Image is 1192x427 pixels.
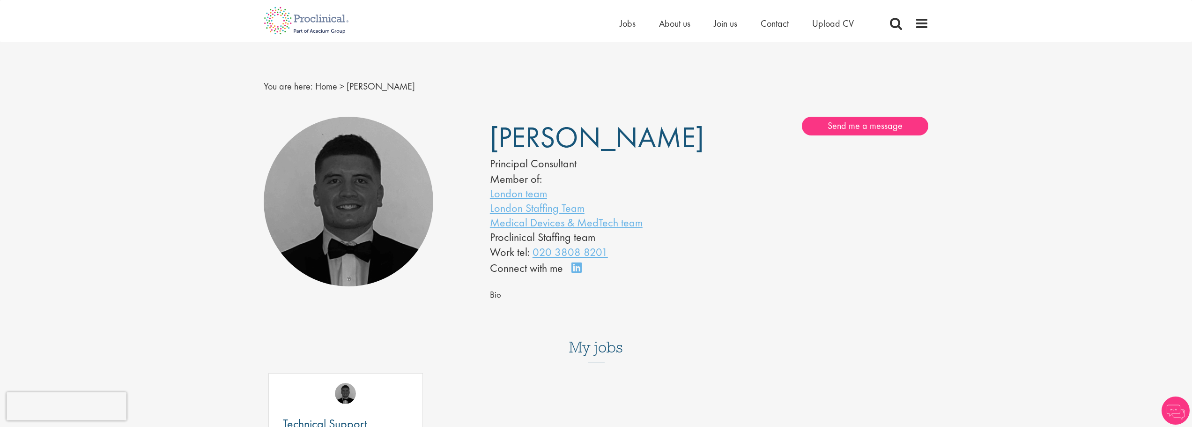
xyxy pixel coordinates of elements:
[490,156,681,172] div: Principal Consultant
[264,339,929,355] h3: My jobs
[490,215,643,230] a: Medical Devices & MedTech team
[761,17,789,30] a: Contact
[340,80,344,92] span: >
[264,117,434,287] img: Tom Stables
[7,392,126,420] iframe: reCAPTCHA
[490,230,681,244] li: Proclinical Staffing team
[490,119,704,156] span: [PERSON_NAME]
[335,383,356,404] img: Tom Stables
[533,245,608,259] a: 020 3808 8201
[490,245,530,259] span: Work tel:
[490,201,585,215] a: London Staffing Team
[490,172,542,186] label: Member of:
[659,17,690,30] a: About us
[490,186,547,201] a: London team
[620,17,636,30] a: Jobs
[812,17,854,30] a: Upload CV
[802,117,928,135] a: Send me a message
[315,80,337,92] a: breadcrumb link
[264,80,313,92] span: You are here:
[490,289,501,300] span: Bio
[347,80,415,92] span: [PERSON_NAME]
[714,17,737,30] a: Join us
[1162,397,1190,425] img: Chatbot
